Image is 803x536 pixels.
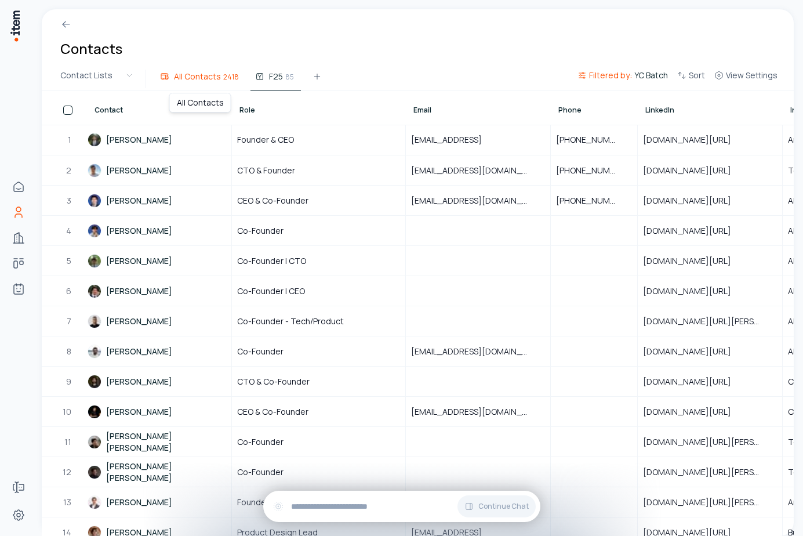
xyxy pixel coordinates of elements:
[88,164,101,178] img: Vinh Ha
[551,91,638,125] th: Phone
[237,285,305,297] span: Co-Founder | CEO
[88,375,101,389] img: Porsev Aslan
[263,491,540,522] div: Continue Chat
[88,224,101,238] img: Neo Lee
[643,195,745,207] span: [DOMAIN_NAME][URL]
[95,106,123,115] span: Contact
[645,106,674,115] span: LinkedIn
[63,466,72,478] span: 12
[237,165,295,176] span: CTO & Founder
[556,165,632,176] span: [PHONE_NUMBER]
[88,397,231,426] a: [PERSON_NAME]
[88,495,101,509] img: Karim Rahme
[556,134,632,146] span: [PHONE_NUMBER]
[66,225,72,237] span: 4
[88,125,231,154] a: [PERSON_NAME]
[285,71,294,82] span: 85
[643,225,745,237] span: [DOMAIN_NAME][URL]
[643,466,777,478] span: [DOMAIN_NAME][URL][PERSON_NAME]
[88,156,231,184] a: [PERSON_NAME]
[88,428,231,456] a: [PERSON_NAME] [PERSON_NAME]
[88,216,231,245] a: [PERSON_NAME]
[174,71,221,82] span: All Contacts
[237,376,310,387] span: CTO & Co-Founder
[7,201,30,224] a: Contacts
[457,495,536,517] button: Continue Chat
[7,175,30,198] a: Home
[269,71,283,82] span: F25
[237,255,306,267] span: Co-Founder | CTO
[411,134,496,146] span: [EMAIL_ADDRESS]
[7,504,30,527] a: Settings
[223,71,239,82] span: 2418
[177,97,224,108] p: All Contacts
[67,255,72,267] span: 5
[643,255,745,267] span: [DOMAIN_NAME][URL]
[643,376,745,387] span: [DOMAIN_NAME][URL]
[411,406,545,418] span: [EMAIL_ADDRESS][DOMAIN_NAME]
[411,346,545,357] span: [EMAIL_ADDRESS][DOMAIN_NAME]
[689,70,705,81] span: Sort
[7,226,30,249] a: Companies
[7,252,30,275] a: deals
[643,346,745,357] span: [DOMAIN_NAME][URL]
[411,195,545,207] span: [EMAIL_ADDRESS][DOMAIN_NAME]
[406,91,551,125] th: Email
[237,406,308,418] span: CEO & Co-Founder
[68,134,72,146] span: 1
[88,435,101,449] img: David Jin Li
[556,195,632,207] span: [PHONE_NUMBER]
[9,9,21,42] img: Item Brain Logo
[558,106,582,115] span: Phone
[638,91,783,125] th: LinkedIn
[413,106,431,115] span: Email
[411,165,545,176] span: [EMAIL_ADDRESS][DOMAIN_NAME]
[573,68,673,89] button: Filtered by:YC Batch
[66,376,72,387] span: 9
[66,165,72,176] span: 2
[67,346,72,357] span: 8
[643,165,745,176] span: [DOMAIN_NAME][URL]
[67,195,72,207] span: 3
[88,186,231,215] a: [PERSON_NAME]
[478,502,529,511] span: Continue Chat
[643,134,745,146] span: [DOMAIN_NAME][URL]
[64,436,72,448] span: 11
[88,247,231,275] a: [PERSON_NAME]
[66,285,72,297] span: 6
[237,225,284,237] span: Co-Founder
[88,254,101,268] img: Andreas Stroe
[88,367,231,396] a: [PERSON_NAME]
[237,316,344,327] span: Co-Founder - Tech/Product
[7,476,30,499] a: Forms
[88,194,101,208] img: Sky Yang
[7,277,30,300] a: Agents
[710,68,782,89] button: View Settings
[88,284,101,298] img: Alex Stroe
[155,70,246,90] button: All Contacts2418
[88,307,231,335] a: [PERSON_NAME]
[88,488,231,516] a: [PERSON_NAME]
[673,68,710,89] button: Sort
[643,285,745,297] span: [DOMAIN_NAME][URL]
[60,39,122,58] h1: Contacts
[88,314,101,328] img: Pierre-Habté Nouvellon
[634,70,668,81] span: YC Batch
[237,466,284,478] span: Co-Founder
[237,436,284,448] span: Co-Founder
[643,406,745,418] span: [DOMAIN_NAME][URL]
[237,497,294,508] span: Founder & CEO
[88,345,101,358] img: Anas Bouassami
[88,405,101,419] img: Mattias Lindell
[643,497,777,508] span: [DOMAIN_NAME][URL][PERSON_NAME]
[237,134,294,146] span: Founder & CEO
[88,277,231,305] a: [PERSON_NAME]
[88,465,101,479] img: Felipe Jin Li
[67,316,72,327] span: 7
[88,458,231,486] a: [PERSON_NAME] [PERSON_NAME]
[237,346,284,357] span: Co-Founder
[88,337,231,365] a: [PERSON_NAME]
[250,70,301,90] button: F2585
[643,316,777,327] span: [DOMAIN_NAME][URL][PERSON_NAME]
[643,436,777,448] span: [DOMAIN_NAME][URL][PERSON_NAME]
